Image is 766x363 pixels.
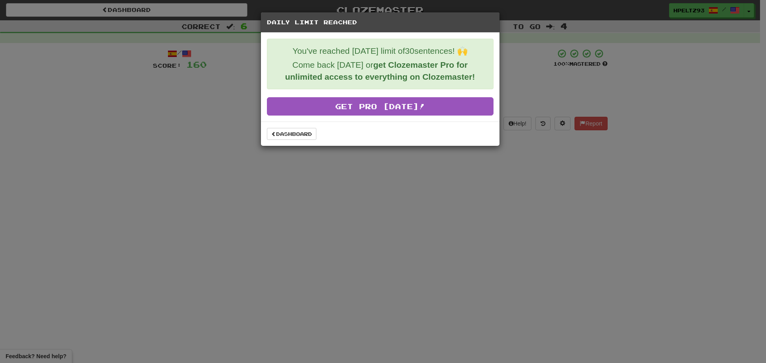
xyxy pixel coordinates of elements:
strong: get Clozemaster Pro for unlimited access to everything on Clozemaster! [285,60,475,81]
a: Dashboard [267,128,316,140]
h5: Daily Limit Reached [267,18,494,26]
p: You've reached [DATE] limit of 30 sentences! 🙌 [273,45,487,57]
p: Come back [DATE] or [273,59,487,83]
a: Get Pro [DATE]! [267,97,494,116]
